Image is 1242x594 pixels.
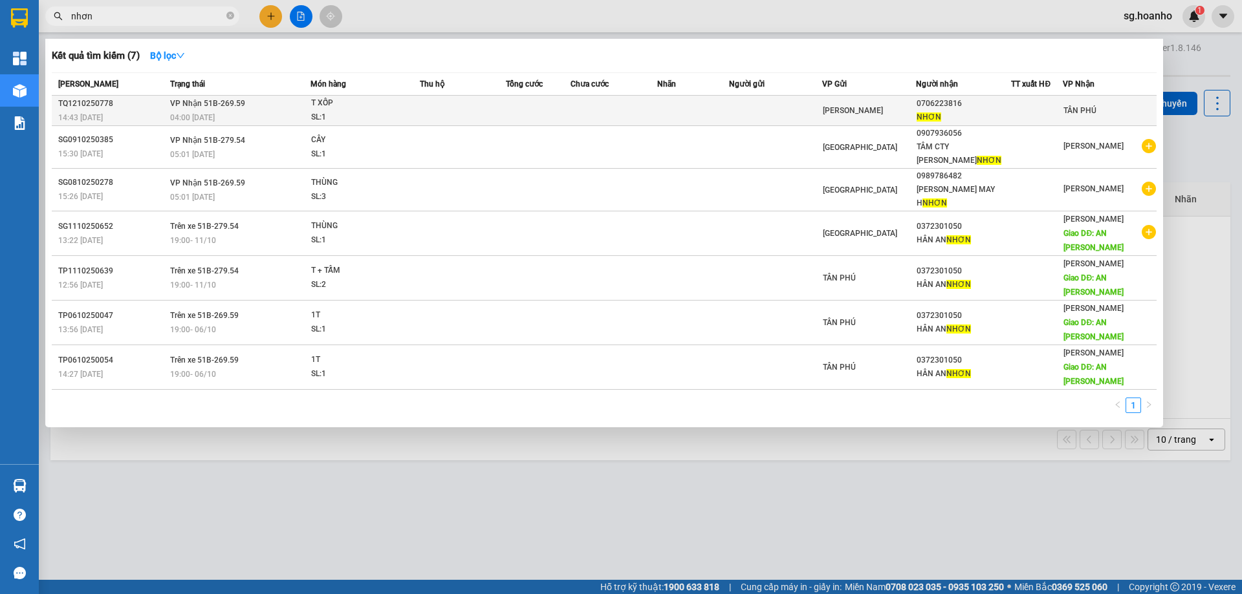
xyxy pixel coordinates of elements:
span: VP Gửi [822,80,847,89]
span: [PERSON_NAME] [1063,259,1124,268]
h3: Kết quả tìm kiếm ( 7 ) [52,49,140,63]
div: HÂN AN [917,233,1011,247]
div: THÙNG [311,176,408,190]
span: plus-circle [1142,182,1156,196]
button: right [1141,398,1157,413]
img: solution-icon [13,116,27,130]
img: dashboard-icon [13,52,27,65]
span: message [14,567,26,579]
span: NHƠN [946,280,971,289]
span: [GEOGRAPHIC_DATA] [823,229,897,238]
div: SL: 2 [311,278,408,292]
li: Next Page [1141,398,1157,413]
span: question-circle [14,509,26,521]
div: HÂN AN [917,367,1011,381]
li: Previous Page [1110,398,1126,413]
div: SL: 1 [311,323,408,337]
span: down [176,51,185,60]
div: HÂN AN [917,323,1011,336]
span: Món hàng [310,80,346,89]
div: TP0610250047 [58,309,166,323]
div: 1T [311,353,408,367]
span: NHƠN [922,198,947,207]
span: Chưa cước [571,80,609,89]
span: 12:56 [DATE] [58,281,103,290]
span: Thu hộ [420,80,444,89]
div: 0372301050 [917,354,1011,367]
span: VP Nhận 51B-279.54 [170,136,245,145]
span: notification [14,538,26,550]
div: 0372301050 [917,220,1011,233]
div: TÂM CTY [PERSON_NAME] [917,140,1011,167]
span: [PERSON_NAME] [1063,142,1124,151]
span: VP Nhận 51B-269.59 [170,178,245,187]
div: TQ1210250778 [58,97,166,111]
span: 15:26 [DATE] [58,192,103,201]
button: Bộ lọcdown [140,45,195,66]
div: SG0910250385 [58,133,166,147]
span: [PERSON_NAME] [823,106,883,115]
input: Tìm tên, số ĐT hoặc mã đơn [71,9,224,23]
div: [PERSON_NAME] MAY H [917,183,1011,210]
span: 14:27 [DATE] [58,370,103,379]
span: [PERSON_NAME] [1063,215,1124,224]
span: Giao DĐ: AN [PERSON_NAME] [1063,273,1124,297]
div: TP0610250054 [58,354,166,367]
span: Trạng thái [170,80,205,89]
span: Trên xe 51B-269.59 [170,311,239,320]
div: TP1110250639 [58,264,166,278]
span: NHƠN [946,324,971,334]
div: SL: 3 [311,190,408,204]
span: right [1145,401,1153,408]
div: 0989786482 [917,169,1011,183]
span: Tổng cước [506,80,543,89]
div: 0372301050 [917,264,1011,278]
div: T + TẤM [311,264,408,278]
span: Trên xe 51B-279.54 [170,266,239,275]
div: T XỐP [311,96,408,111]
span: [PERSON_NAME] [1063,348,1124,357]
span: 13:22 [DATE] [58,236,103,245]
div: SL: 1 [311,233,408,248]
span: 15:30 [DATE] [58,149,103,158]
span: 05:01 [DATE] [170,150,215,159]
div: 0706223816 [917,97,1011,111]
span: 05:01 [DATE] [170,193,215,202]
span: 14:43 [DATE] [58,113,103,122]
div: SG1110250652 [58,220,166,233]
span: VP Nhận [1063,80,1095,89]
span: 19:00 - 06/10 [170,325,216,334]
img: logo-vxr [11,8,28,28]
span: Trên xe 51B-279.54 [170,222,239,231]
span: 13:56 [DATE] [58,325,103,334]
span: [GEOGRAPHIC_DATA] [823,186,897,195]
span: Người gửi [729,80,765,89]
span: plus-circle [1142,225,1156,239]
span: NHƠN [917,112,941,122]
span: [PERSON_NAME] [1063,304,1124,313]
span: 19:00 - 06/10 [170,370,216,379]
span: 19:00 - 11/10 [170,281,216,290]
span: Giao DĐ: AN [PERSON_NAME] [1063,363,1124,386]
span: 19:00 - 11/10 [170,236,216,245]
span: 04:00 [DATE] [170,113,215,122]
span: TT xuất HĐ [1011,80,1051,89]
span: close-circle [226,12,234,19]
span: Trên xe 51B-269.59 [170,355,239,365]
li: 1 [1126,398,1141,413]
span: plus-circle [1142,139,1156,153]
div: SL: 1 [311,367,408,381]
div: THÙNG [311,219,408,233]
span: left [1114,401,1122,408]
div: SL: 1 [311,147,408,162]
span: NHƠN [946,369,971,378]
span: VP Nhận 51B-269.59 [170,99,245,108]
span: [PERSON_NAME] [1063,184,1124,193]
div: HÂN AN [917,278,1011,292]
div: 0907936056 [917,127,1011,140]
div: SG0810250278 [58,176,166,189]
a: 1 [1126,398,1140,412]
span: TÂN PHÚ [1063,106,1096,115]
img: warehouse-icon [13,479,27,493]
span: [PERSON_NAME] [58,80,118,89]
